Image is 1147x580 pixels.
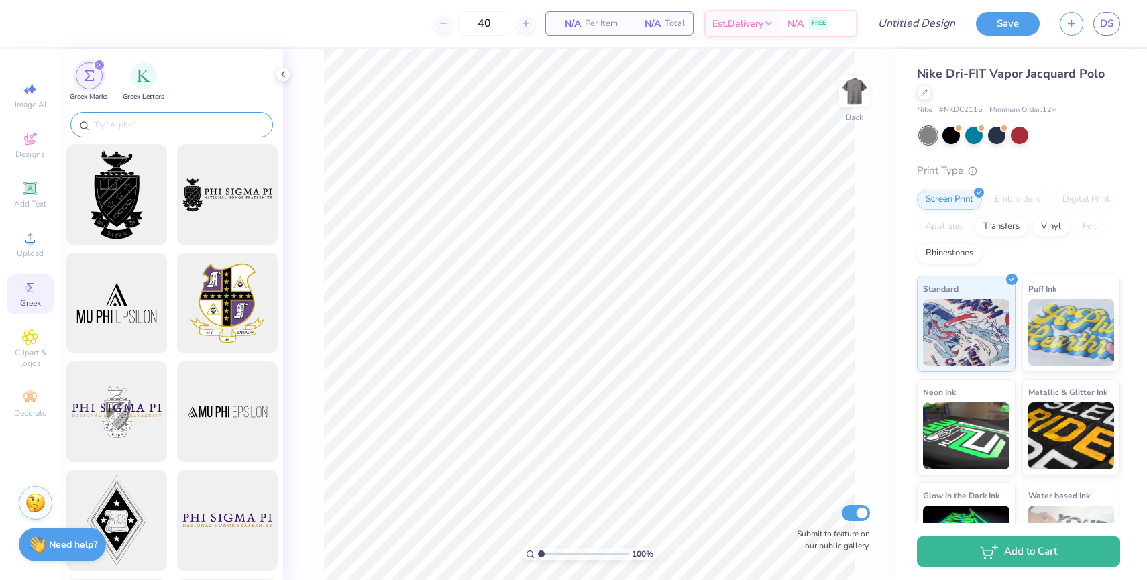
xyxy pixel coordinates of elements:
span: Designs [15,149,45,160]
label: Submit to feature on our public gallery. [789,528,870,552]
img: Glow in the Dark Ink [923,506,1009,573]
div: Back [846,111,863,123]
span: Per Item [585,17,618,31]
span: # NKDC2115 [939,105,983,116]
div: Print Type [917,163,1120,178]
span: Neon Ink [923,385,956,399]
div: Transfers [975,217,1028,237]
span: Minimum Order: 12 + [989,105,1056,116]
span: Water based Ink [1028,488,1090,502]
span: Greek Marks [70,92,108,102]
div: Rhinestones [917,243,982,264]
span: Add Text [14,198,46,209]
span: Total [665,17,685,31]
div: filter for Greek Marks [70,62,108,102]
span: N/A [554,17,581,31]
span: Greek Letters [123,92,164,102]
img: Greek Marks Image [84,70,95,81]
span: Image AI [15,99,46,110]
button: Save [976,12,1040,36]
span: Glow in the Dark Ink [923,488,999,502]
input: – – [458,11,510,36]
div: Digital Print [1054,190,1119,210]
img: Standard [923,299,1009,366]
div: Vinyl [1032,217,1070,237]
span: Greek [20,298,41,308]
img: Back [841,78,868,105]
span: Clipart & logos [7,347,54,369]
span: N/A [634,17,661,31]
img: Puff Ink [1028,299,1115,366]
span: Puff Ink [1028,282,1056,296]
div: Applique [917,217,971,237]
span: Standard [923,282,959,296]
span: Decorate [14,408,46,418]
span: N/A [787,17,804,31]
button: filter button [123,62,164,102]
div: Screen Print [917,190,982,210]
div: Embroidery [986,190,1050,210]
button: Add to Cart [917,536,1120,567]
img: Greek Letters Image [137,69,150,82]
span: FREE [812,19,826,28]
div: filter for Greek Letters [123,62,164,102]
a: DS [1093,12,1120,36]
button: filter button [70,62,108,102]
span: 100 % [632,548,653,560]
input: Try "Alpha" [93,118,264,131]
span: Upload [17,248,44,259]
span: Est. Delivery [712,17,763,31]
span: Nike Dri-FIT Vapor Jacquard Polo [917,66,1105,82]
img: Neon Ink [923,402,1009,469]
div: Foil [1074,217,1105,237]
span: Metallic & Glitter Ink [1028,385,1107,399]
input: Untitled Design [867,10,966,37]
span: DS [1100,16,1113,32]
strong: Need help? [49,538,97,551]
img: Water based Ink [1028,506,1115,573]
span: Nike [917,105,932,116]
img: Metallic & Glitter Ink [1028,402,1115,469]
